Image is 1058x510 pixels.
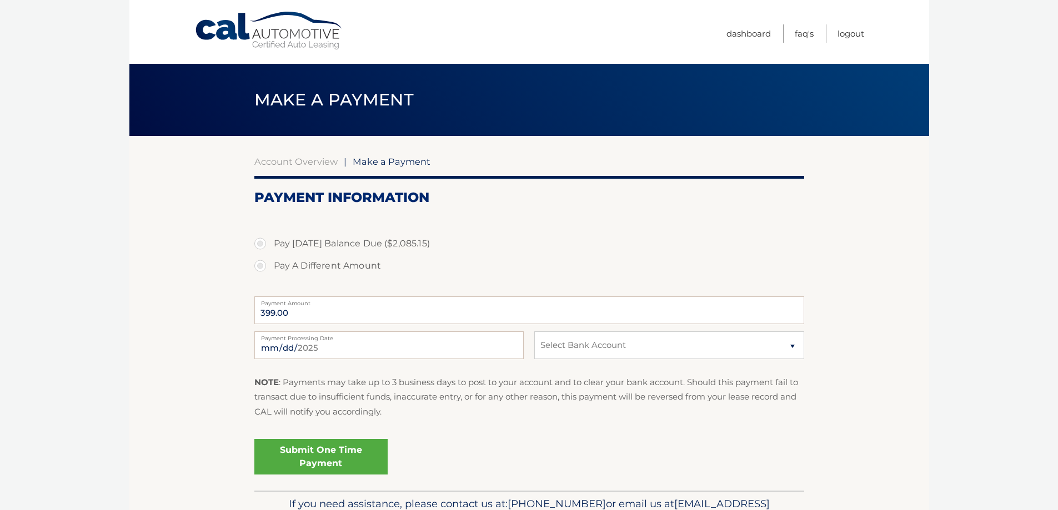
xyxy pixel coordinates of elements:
label: Payment Amount [254,296,804,305]
label: Pay A Different Amount [254,255,804,277]
input: Payment Amount [254,296,804,324]
p: : Payments may take up to 3 business days to post to your account and to clear your bank account.... [254,375,804,419]
label: Pay [DATE] Balance Due ($2,085.15) [254,233,804,255]
label: Payment Processing Date [254,331,524,340]
a: Logout [838,24,864,43]
a: Submit One Time Payment [254,439,388,474]
span: Make a Payment [254,89,414,110]
span: [PHONE_NUMBER] [508,497,606,510]
input: Payment Date [254,331,524,359]
a: Account Overview [254,156,338,167]
a: Dashboard [726,24,771,43]
h2: Payment Information [254,189,804,206]
span: Make a Payment [353,156,430,167]
span: | [344,156,347,167]
a: FAQ's [795,24,814,43]
strong: NOTE [254,377,279,387]
a: Cal Automotive [194,11,344,51]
